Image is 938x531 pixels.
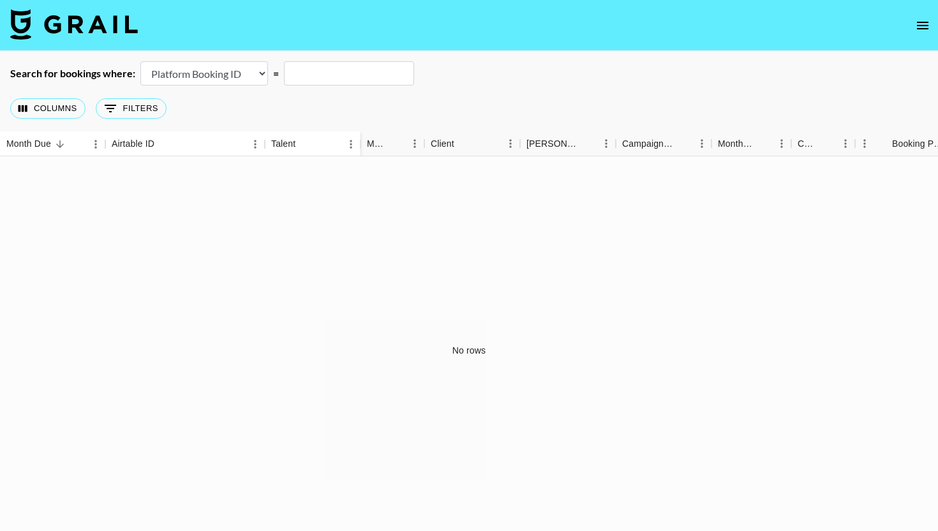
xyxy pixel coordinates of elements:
[105,131,265,156] div: Airtable ID
[910,13,935,38] button: open drawer
[273,67,279,80] div: =
[367,131,387,156] div: Manager
[361,131,424,156] div: Manager
[265,131,361,156] div: Talent
[622,131,674,156] div: Campaign (Type)
[86,135,105,154] button: Menu
[692,134,711,153] button: Menu
[818,135,836,153] button: Sort
[295,135,313,153] button: Sort
[405,134,424,153] button: Menu
[6,131,51,156] div: Month Due
[387,135,405,153] button: Sort
[51,135,69,153] button: Sort
[798,131,818,156] div: Currency
[10,98,86,119] button: Select columns
[454,135,472,153] button: Sort
[711,131,791,156] div: Month Due
[246,135,265,154] button: Menu
[874,135,892,153] button: Sort
[718,131,754,156] div: Month Due
[424,131,520,156] div: Client
[754,135,772,153] button: Sort
[431,131,454,156] div: Client
[112,131,154,156] div: Airtable ID
[271,131,295,156] div: Talent
[616,131,711,156] div: Campaign (Type)
[597,134,616,153] button: Menu
[855,134,874,153] button: Menu
[154,135,172,153] button: Sort
[791,131,855,156] div: Currency
[772,134,791,153] button: Menu
[526,131,579,156] div: [PERSON_NAME]
[10,67,135,80] div: Search for bookings where:
[579,135,597,153] button: Sort
[520,131,616,156] div: Booker
[674,135,692,153] button: Sort
[10,9,138,40] img: Grail Talent
[96,98,167,119] button: Show filters
[341,135,361,154] button: Menu
[836,134,855,153] button: Menu
[501,134,520,153] button: Menu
